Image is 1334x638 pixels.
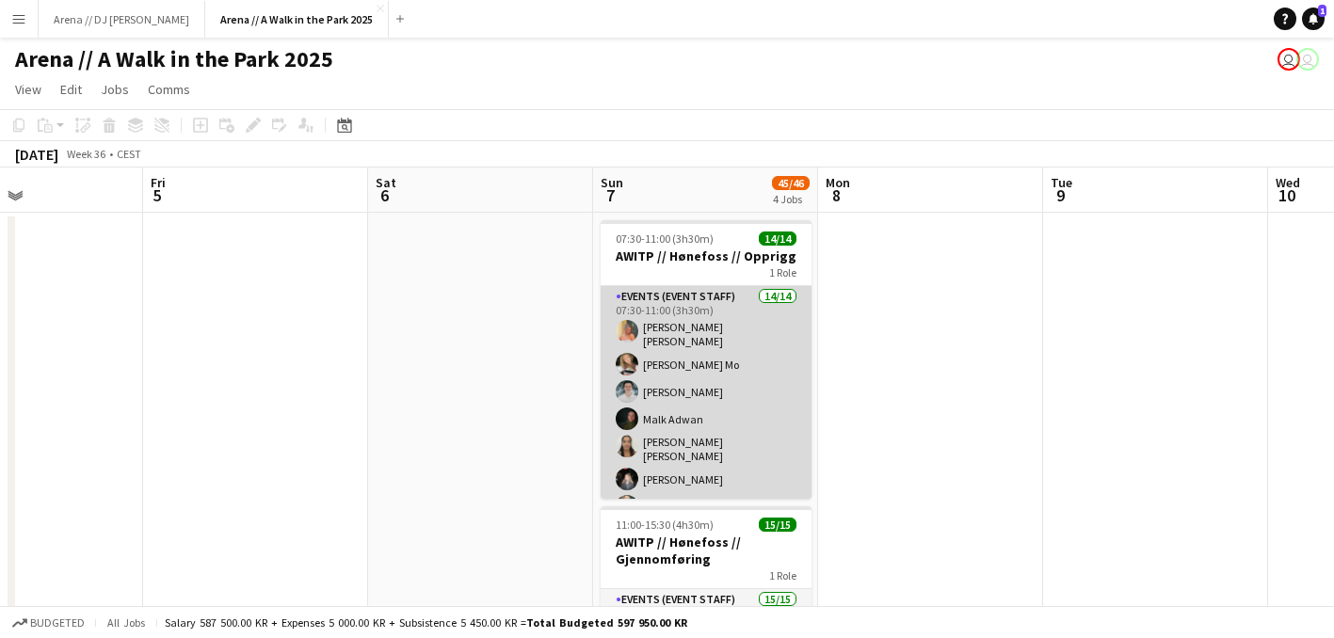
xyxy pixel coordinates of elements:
span: 15/15 [759,518,796,532]
span: Mon [826,174,850,191]
span: Edit [60,81,82,98]
span: 07:30-11:00 (3h30m) [616,231,714,246]
span: Wed [1276,174,1300,191]
span: 14/14 [759,231,796,246]
h3: AWITP // Hønefoss // Gjennomføring [601,534,812,567]
span: 11:00-15:30 (4h30m) [616,518,714,532]
span: 10 [1273,184,1300,206]
span: 5 [148,184,166,206]
span: Tue [1051,174,1072,191]
a: 1 [1302,8,1325,30]
div: [DATE] [15,145,58,164]
app-job-card: 07:30-11:00 (3h30m)14/14AWITP // Hønefoss // Opprigg1 RoleEvents (Event Staff)14/1407:30-11:00 (3... [601,220,812,499]
app-user-avatar: Viktoria Svenskerud [1278,48,1300,71]
span: Jobs [101,81,129,98]
a: Jobs [93,77,137,102]
a: Comms [140,77,198,102]
button: Arena // A Walk in the Park 2025 [205,1,389,38]
h3: AWITP // Hønefoss // Opprigg [601,247,812,264]
span: All jobs [104,615,149,630]
h1: Arena // A Walk in the Park 2025 [15,45,333,73]
app-user-avatar: Tuva Bakken [1296,48,1319,71]
div: CEST [117,147,141,161]
span: 9 [1048,184,1072,206]
span: 1 Role [769,265,796,279]
div: Salary 587 500.00 KR + Expenses 5 000.00 KR + Subsistence 5 450.00 KR = [165,615,687,630]
span: Comms [148,81,190,98]
span: 1 [1318,5,1326,17]
span: Sat [376,174,396,191]
span: 45/46 [772,176,810,190]
span: 6 [373,184,396,206]
span: View [15,81,41,98]
span: Week 36 [62,147,109,161]
span: 1 Role [769,568,796,582]
button: Arena // DJ [PERSON_NAME] [39,1,205,38]
span: 8 [823,184,850,206]
a: View [8,77,49,102]
span: Budgeted [30,616,85,630]
button: Budgeted [9,613,88,633]
span: Sun [601,174,623,191]
a: Edit [53,77,89,102]
span: 7 [598,184,623,206]
span: Fri [151,174,166,191]
div: 4 Jobs [773,192,809,206]
span: Total Budgeted 597 950.00 KR [526,615,687,630]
